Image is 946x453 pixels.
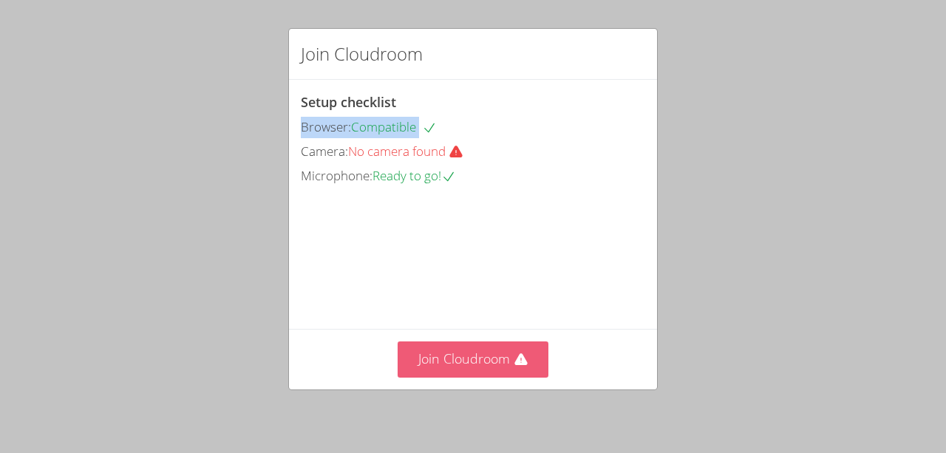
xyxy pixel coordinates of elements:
[351,118,437,135] span: Compatible
[398,341,549,378] button: Join Cloudroom
[301,41,423,67] h2: Join Cloudroom
[372,167,456,184] span: Ready to go!
[301,118,351,135] span: Browser:
[301,167,372,184] span: Microphone:
[301,143,348,160] span: Camera:
[301,93,396,111] span: Setup checklist
[348,143,475,160] span: No camera found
